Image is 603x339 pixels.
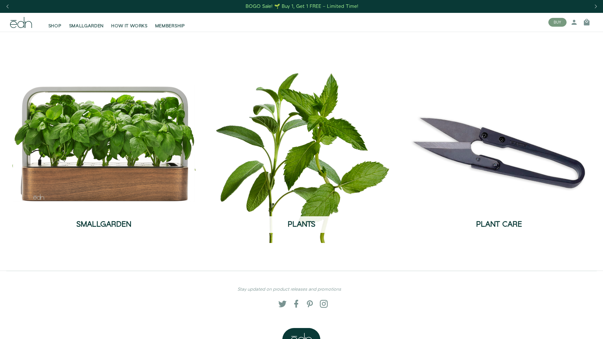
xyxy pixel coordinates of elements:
[10,49,198,237] img: SmallGarden
[237,286,341,293] em: Stay updated on product releases and promotions
[245,2,359,11] a: BOGO Sale! 🌱 Buy 1, Get 1 FREE – Limited Time!
[551,320,597,336] iframe: Opens a widget where you can find more information
[48,23,62,29] span: SHOP
[548,18,567,27] button: BUY
[76,219,131,230] span: SmallGarden
[107,15,151,29] a: HOW IT WORKS
[246,3,358,10] div: BOGO Sale! 🌱 Buy 1, Get 1 FREE – Limited Time!
[405,49,593,237] img: Plant Care
[10,49,198,243] a: SmallGarden
[69,23,104,29] span: SMALLGARDEN
[65,15,108,29] a: SMALLGARDEN
[288,219,315,230] span: Plants
[45,15,65,29] a: SHOP
[476,219,522,230] span: Plant Care
[151,15,189,29] a: MEMBERSHIP
[208,49,395,243] img: Plants
[405,49,593,243] a: Plant Care
[155,23,185,29] span: MEMBERSHIP
[111,23,147,29] span: HOW IT WORKS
